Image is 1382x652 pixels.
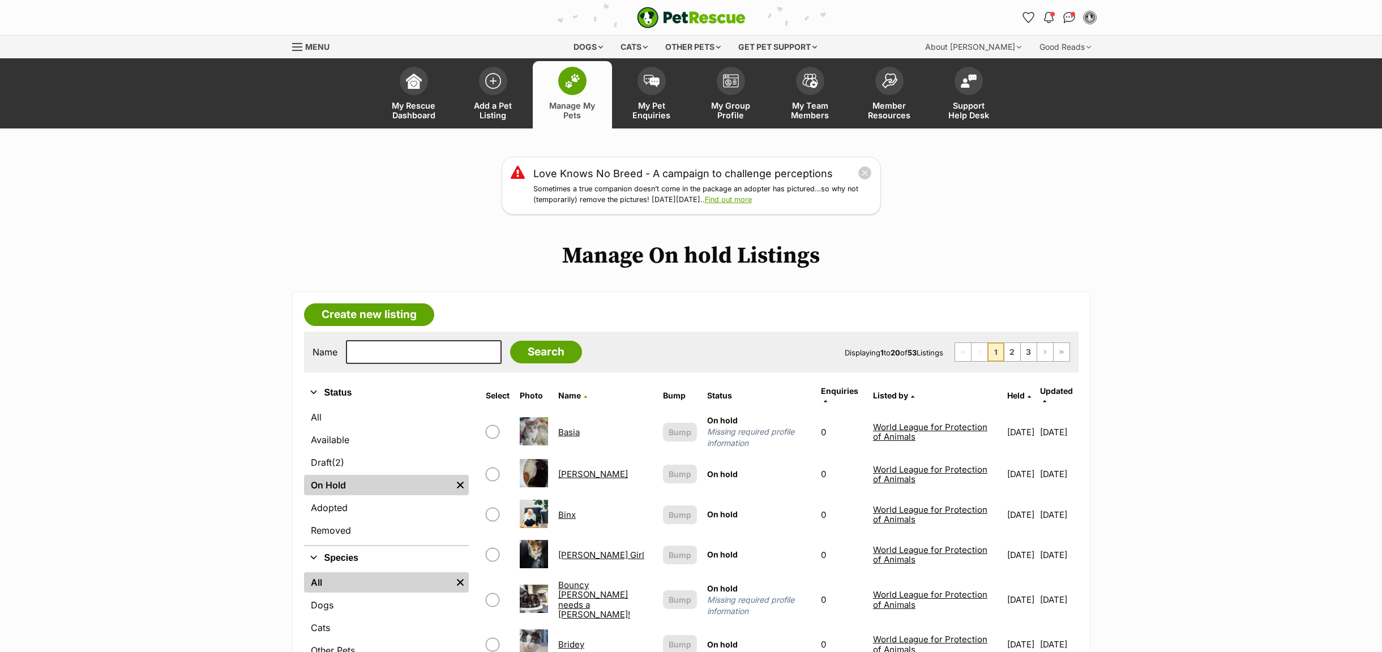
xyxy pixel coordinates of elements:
[802,74,818,88] img: team-members-icon-5396bd8760b3fe7c0b43da4ab00e1e3bb1a5d9ba89233759b79545d2d3fc5d0d.svg
[1037,343,1053,361] a: Next page
[707,550,738,559] span: On hold
[304,520,469,541] a: Removed
[510,341,582,363] input: Search
[304,551,469,565] button: Species
[304,497,469,518] a: Adopted
[304,572,452,593] a: All
[637,7,746,28] a: PetRescue
[943,101,994,120] span: Support Help Desk
[880,348,884,357] strong: 1
[864,101,915,120] span: Member Resources
[374,61,453,128] a: My Rescue Dashboard
[1003,576,1039,624] td: [DATE]
[304,595,469,615] a: Dogs
[816,454,867,494] td: 0
[891,348,900,357] strong: 20
[533,166,833,181] a: Love Knows No Breed - A campaign to challenge perceptions
[305,42,330,52] span: Menu
[626,101,677,120] span: My Pet Enquiries
[988,343,1004,361] span: Page 1
[663,546,697,564] button: Bump
[1021,343,1037,361] a: Page 3
[657,36,729,58] div: Other pets
[566,36,611,58] div: Dogs
[908,348,917,357] strong: 53
[520,417,548,445] img: Basia
[304,617,469,638] a: Cats
[1020,8,1038,27] a: Favourites
[917,36,1029,58] div: About [PERSON_NAME]
[558,509,576,520] a: Binx
[1040,410,1077,453] td: [DATE]
[547,101,598,120] span: Manage My Pets
[1040,576,1077,624] td: [DATE]
[558,550,644,560] a: [PERSON_NAME] Girl
[816,495,867,534] td: 0
[669,509,691,521] span: Bump
[816,535,867,574] td: 0
[485,73,501,89] img: add-pet-listing-icon-0afa8454b4691262ce3f59096e99ab1cd57d4a30225e0717b998d2c9b9846f56.svg
[304,475,452,495] a: On Hold
[873,391,914,400] a: Listed by
[515,382,553,409] th: Photo
[707,640,738,649] span: On hold
[707,469,738,479] span: On hold
[558,391,581,400] span: Name
[707,426,811,449] span: Missing required profile information
[850,61,929,128] a: Member Resources
[388,101,439,120] span: My Rescue Dashboard
[1003,410,1039,453] td: [DATE]
[785,101,836,120] span: My Team Members
[873,544,987,565] a: World League for Protection of Animals
[929,61,1008,128] a: Support Help Desk
[1040,386,1073,405] a: Updated
[304,407,469,427] a: All
[955,342,1070,362] nav: Pagination
[520,540,548,568] img: Bobbie Girl
[1063,12,1075,23] img: chat-41dd97257d64d25036548639549fe6c8038ab92f7586957e7f3b1b290dea8141.svg
[821,386,858,396] span: translation missing: en.admin.listings.index.attributes.enquiries
[533,184,872,205] p: Sometimes a true companion doesn’t come in the package an adopter has pictured…so why not (tempor...
[304,452,469,473] a: Draft
[663,590,697,609] button: Bump
[1003,454,1039,494] td: [DATE]
[468,101,519,120] span: Add a Pet Listing
[961,74,977,88] img: help-desk-icon-fdf02630f3aa405de69fd3d07c3f3aa587a6932b1a1747fa1d2bba05be0121f9.svg
[1084,12,1096,23] img: World League for Protection of Animals profile pic
[558,469,628,479] a: [PERSON_NAME]
[955,343,971,361] span: First page
[1040,454,1077,494] td: [DATE]
[873,589,987,610] a: World League for Protection of Animals
[1007,391,1031,400] a: Held
[1040,495,1077,534] td: [DATE]
[564,74,580,88] img: manage-my-pets-icon-02211641906a0b7f246fdf0571729dbe1e7629f14944591b6c1af311fb30b64b.svg
[304,303,434,326] a: Create new listing
[707,509,738,519] span: On hold
[558,427,580,437] a: Basia
[705,195,752,204] a: Find out more
[1044,12,1053,23] img: notifications-46538b983faf8c2785f20acdc204bb7945ddae34d4c08c2a6579f10ce5e182be.svg
[669,549,691,561] span: Bump
[304,430,469,450] a: Available
[723,74,739,88] img: group-profile-icon-3fa3cf56718a62981997c0bc7e787c4b2cf8bcc04b72c1350f741eb67cf2f40e.svg
[972,343,987,361] span: Previous page
[1004,343,1020,361] a: Page 2
[873,422,987,442] a: World League for Protection of Animals
[873,504,987,525] a: World League for Protection of Animals
[663,465,697,483] button: Bump
[703,382,815,409] th: Status
[707,584,738,593] span: On hold
[816,410,867,453] td: 0
[1040,535,1077,574] td: [DATE]
[452,572,469,593] a: Remove filter
[558,391,587,400] a: Name
[816,576,867,624] td: 0
[1007,391,1025,400] span: Held
[453,61,533,128] a: Add a Pet Listing
[1040,8,1058,27] button: Notifications
[481,382,514,409] th: Select
[304,385,469,400] button: Status
[707,594,811,617] span: Missing required profile information
[304,405,469,545] div: Status
[658,382,701,409] th: Bump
